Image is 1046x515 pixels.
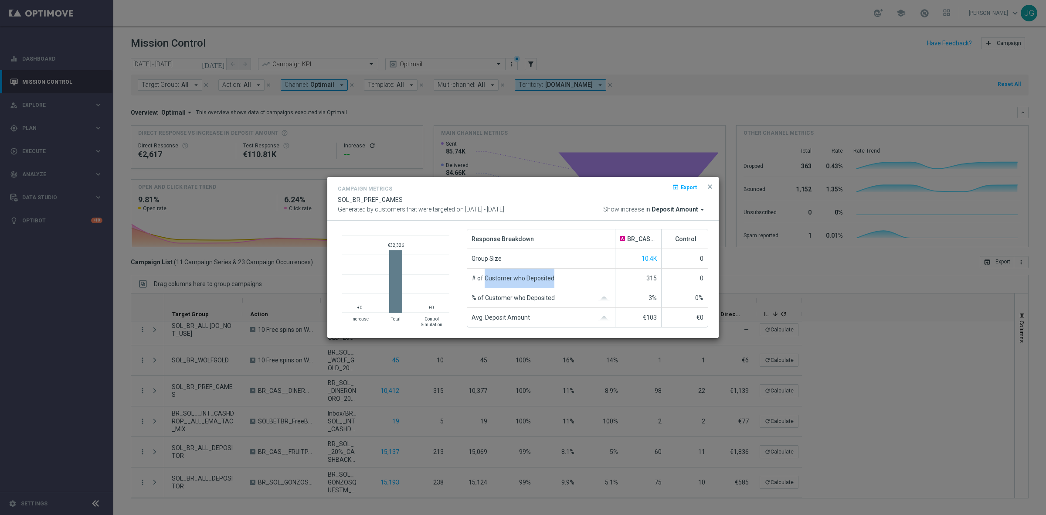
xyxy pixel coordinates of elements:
text: Increase [351,317,369,321]
span: % of Customer who Deposited [472,288,555,307]
text: Control Simulation [421,317,442,327]
span: close [706,183,713,190]
text: €32,326 [388,243,404,248]
span: [DATE] - [DATE] [465,206,504,213]
text: €0 [429,305,434,310]
span: A [620,236,625,241]
span: Response Breakdown [472,229,534,249]
span: # of Customer who Deposited [472,269,554,288]
text: Total [391,317,401,321]
span: 0 [700,255,703,262]
span: SOL_BR_PREF_GAMES [338,196,403,203]
span: 3% [649,294,657,301]
span: Deposit Amount [652,206,698,214]
i: arrow_drop_down [698,206,706,214]
span: 0% [695,294,703,301]
span: 0 [700,275,703,282]
span: Show unique customers [642,255,657,262]
span: Export [681,184,697,191]
button: open_in_browser Export [671,182,698,192]
span: €0 [696,314,703,321]
span: €103 [643,314,657,321]
h4: Campaign Metrics [338,186,392,192]
span: Control [675,235,696,243]
i: open_in_browser [672,184,679,191]
span: Avg. Deposit Amount [472,308,530,327]
text: €0 [357,305,362,310]
span: Group Size [472,249,502,268]
span: Show increase in [603,206,650,214]
img: gaussianGrey.svg [598,297,611,301]
span: Generated by customers that were targeted on [338,206,464,213]
span: 315 [646,275,657,282]
span: BR_CAS__DINERONORO__NVIP_EMA_TAC_GM [627,235,657,243]
img: gaussianGrey.svg [598,316,611,321]
button: Deposit Amount arrow_drop_down [652,206,708,214]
